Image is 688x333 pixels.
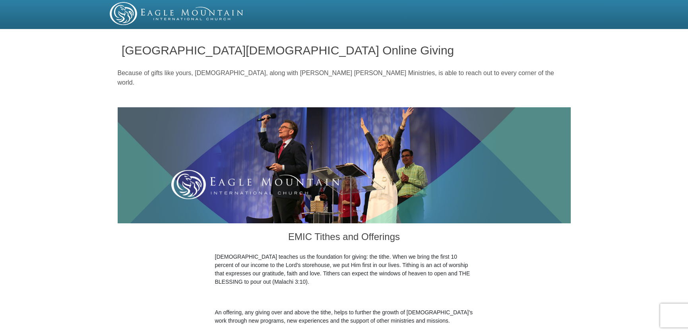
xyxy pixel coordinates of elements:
[118,68,571,87] p: Because of gifts like yours, [DEMOGRAPHIC_DATA], along with [PERSON_NAME] [PERSON_NAME] Ministrie...
[215,253,473,286] p: [DEMOGRAPHIC_DATA] teaches us the foundation for giving: the tithe. When we bring the first 10 pe...
[215,308,473,325] p: An offering, any giving over and above the tithe, helps to further the growth of [DEMOGRAPHIC_DAT...
[122,44,566,57] h1: [GEOGRAPHIC_DATA][DEMOGRAPHIC_DATA] Online Giving
[110,2,244,25] img: EMIC
[215,223,473,253] h3: EMIC Tithes and Offerings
